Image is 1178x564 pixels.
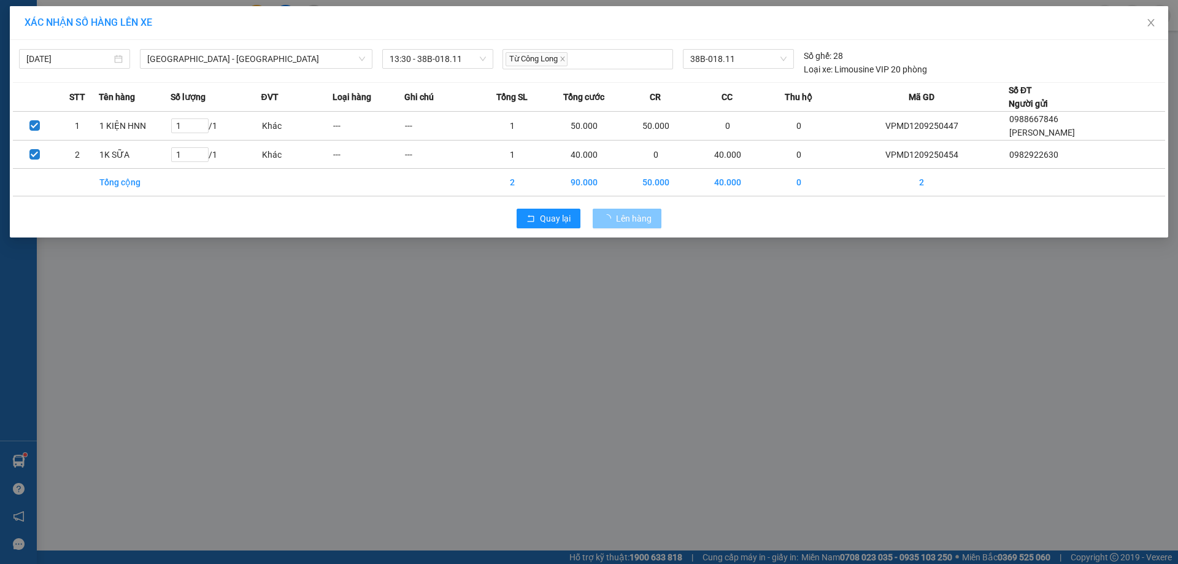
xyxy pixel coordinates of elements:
[506,52,568,66] span: Từ Công Long
[620,112,691,141] td: 50.000
[602,214,616,223] span: loading
[1146,18,1156,28] span: close
[261,112,333,141] td: Khác
[616,212,652,225] span: Lên hàng
[56,112,99,141] td: 1
[99,112,171,141] td: 1 KIỆN HNN
[56,141,99,169] td: 2
[804,49,843,63] div: 28
[69,90,85,104] span: STT
[358,55,366,63] span: down
[620,141,691,169] td: 0
[171,141,261,169] td: / 1
[763,169,835,196] td: 0
[691,169,763,196] td: 40.000
[333,141,404,169] td: ---
[333,90,371,104] span: Loại hàng
[560,56,566,62] span: close
[1009,114,1058,124] span: 0988667846
[691,141,763,169] td: 40.000
[593,209,661,228] button: Lên hàng
[804,49,831,63] span: Số ghế:
[835,169,1009,196] td: 2
[476,169,548,196] td: 2
[835,141,1009,169] td: VPMD1209250454
[476,141,548,169] td: 1
[804,63,833,76] span: Loại xe:
[620,169,691,196] td: 50.000
[548,141,620,169] td: 40.000
[390,50,486,68] span: 13:30 - 38B-018.11
[1009,128,1075,137] span: [PERSON_NAME]
[763,141,835,169] td: 0
[650,90,661,104] span: CR
[517,209,580,228] button: rollbackQuay lại
[25,17,152,28] span: XÁC NHẬN SỐ HÀNG LÊN XE
[540,212,571,225] span: Quay lại
[171,90,206,104] span: Số lượng
[261,90,279,104] span: ĐVT
[476,112,548,141] td: 1
[835,112,1009,141] td: VPMD1209250447
[563,90,604,104] span: Tổng cước
[909,90,934,104] span: Mã GD
[1009,150,1058,160] span: 0982922630
[99,90,135,104] span: Tên hàng
[722,90,733,104] span: CC
[26,52,112,66] input: 12/09/2025
[171,112,261,141] td: / 1
[690,50,786,68] span: 38B-018.11
[333,112,404,141] td: ---
[404,90,434,104] span: Ghi chú
[548,112,620,141] td: 50.000
[526,214,535,224] span: rollback
[785,90,812,104] span: Thu hộ
[99,169,171,196] td: Tổng cộng
[548,169,620,196] td: 90.000
[763,112,835,141] td: 0
[804,63,927,76] div: Limousine VIP 20 phòng
[1134,6,1168,41] button: Close
[147,50,365,68] span: Hà Nội - Hà Tĩnh
[404,112,476,141] td: ---
[691,112,763,141] td: 0
[496,90,528,104] span: Tổng SL
[404,141,476,169] td: ---
[99,141,171,169] td: 1K SỮA
[1009,83,1048,110] div: Số ĐT Người gửi
[261,141,333,169] td: Khác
